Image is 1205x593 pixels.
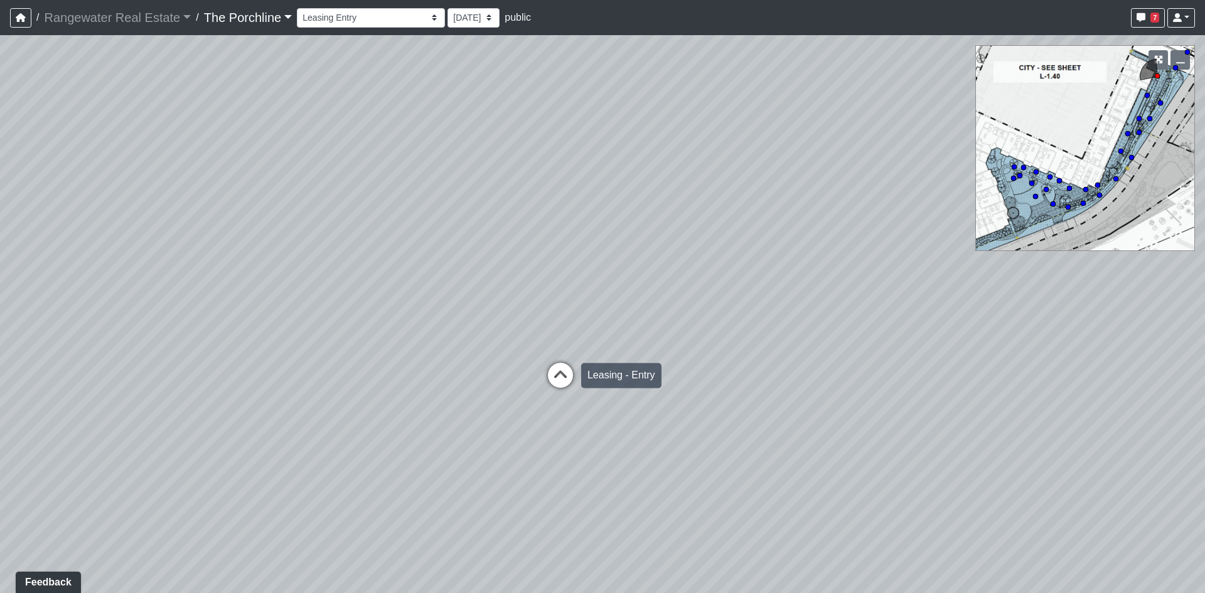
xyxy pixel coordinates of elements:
[9,568,83,593] iframe: Ybug feedback widget
[31,5,44,30] span: /
[44,5,191,30] a: Rangewater Real Estate
[581,363,661,388] div: Leasing - Entry
[505,12,531,23] span: public
[1131,8,1165,28] button: 7
[191,5,203,30] span: /
[204,5,292,30] a: The Porchline
[1150,13,1159,23] span: 7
